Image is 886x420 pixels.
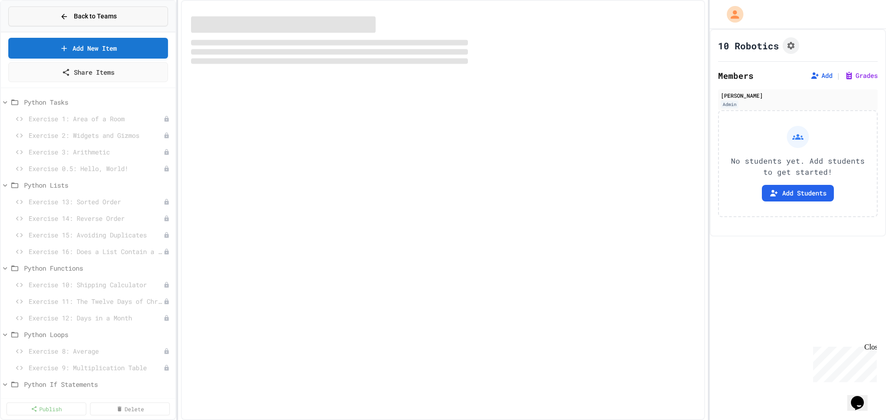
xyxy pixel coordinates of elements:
[163,348,170,355] div: Unpublished
[163,199,170,205] div: Unpublished
[8,6,168,26] button: Back to Teams
[29,130,163,140] span: Exercise 2: Widgets and Gizmos
[847,383,877,411] iframe: chat widget
[29,346,163,356] span: Exercise 8: Average
[29,114,163,124] span: Exercise 1: Area of a Room
[8,38,168,59] a: Add New Item
[8,62,168,82] a: Share Items
[24,330,172,339] span: Python Loops
[29,363,163,373] span: Exercise 9: Multiplication Table
[717,4,746,25] div: My Account
[74,12,117,21] span: Back to Teams
[29,213,163,223] span: Exercise 14: Reverse Order
[163,315,170,321] div: Unpublished
[809,343,877,382] iframe: chat widget
[163,298,170,305] div: Unpublished
[783,37,799,54] button: Assignment Settings
[810,71,832,80] button: Add
[163,248,170,255] div: Unpublished
[6,402,86,415] a: Publish
[163,215,170,222] div: Unpublished
[721,101,738,108] div: Admin
[163,232,170,238] div: Unpublished
[29,147,163,157] span: Exercise 3: Arithmetic
[163,116,170,122] div: Unpublished
[163,132,170,139] div: Unpublished
[29,280,163,290] span: Exercise 10: Shipping Calculator
[29,247,163,256] span: Exercise 16: Does a List Contain a Sublist?
[24,379,172,389] span: Python If Statements
[4,4,64,59] div: Chat with us now!Close
[163,166,170,172] div: Unpublished
[29,296,163,306] span: Exercise 11: The Twelve Days of Christmas
[29,230,163,240] span: Exercise 15: Avoiding Duplicates
[24,97,172,107] span: Python Tasks
[29,313,163,323] span: Exercise 12: Days in a Month
[721,91,875,100] div: [PERSON_NAME]
[718,69,754,82] h2: Members
[762,185,834,201] button: Add Students
[163,149,170,155] div: Unpublished
[90,402,170,415] a: Delete
[726,155,869,177] p: No students yet. Add students to get started!
[29,197,163,207] span: Exercise 13: Sorted Order
[24,180,172,190] span: Python Lists
[24,263,172,273] span: Python Functions
[29,164,163,173] span: Exercise 0.5: Hello, World!
[718,39,779,52] h1: 10 Robotics
[163,365,170,371] div: Unpublished
[844,71,878,80] button: Grades
[163,282,170,288] div: Unpublished
[836,70,841,81] span: |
